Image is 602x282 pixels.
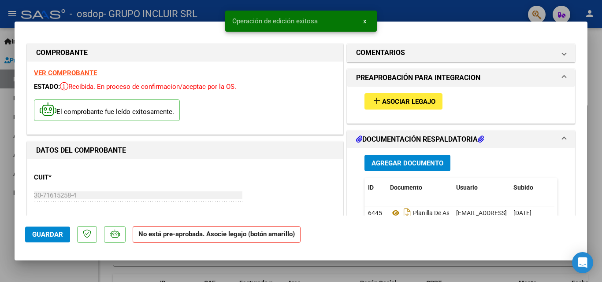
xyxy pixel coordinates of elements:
[453,178,510,197] datatable-header-cell: Usuario
[60,83,236,91] span: Recibida. En proceso de confirmacion/aceptac por la OS.
[382,98,435,106] span: Asociar Legajo
[513,184,533,191] span: Subido
[34,69,97,77] a: VER COMPROBANTE
[390,184,422,191] span: Documento
[133,226,301,243] strong: No está pre-aprobada. Asocie legajo (botón amarillo)
[34,83,60,91] span: ESTADO:
[356,134,484,145] h1: DOCUMENTACIÓN RESPALDATORIA
[368,184,374,191] span: ID
[364,178,386,197] datatable-header-cell: ID
[356,73,480,83] h1: PREAPROBACIÓN PARA INTEGRACION
[356,13,373,29] button: x
[510,178,554,197] datatable-header-cell: Subido
[386,178,453,197] datatable-header-cell: Documento
[232,17,318,26] span: Operación de edición exitosa
[356,48,405,58] h1: COMENTARIOS
[363,17,366,25] span: x
[364,155,450,171] button: Agregar Documento
[372,95,382,106] mat-icon: add
[368,209,382,216] span: 6445
[36,146,126,154] strong: DATOS DEL COMPROBANTE
[347,69,575,87] mat-expansion-panel-header: PREAPROBACIÓN PARA INTEGRACION
[347,131,575,148] mat-expansion-panel-header: DOCUMENTACIÓN RESPALDATORIA
[572,252,593,273] div: Open Intercom Messenger
[25,227,70,242] button: Guardar
[401,206,413,220] i: Descargar documento
[347,87,575,123] div: PREAPROBACIÓN PARA INTEGRACION
[34,99,180,121] p: El comprobante fue leído exitosamente.
[513,209,531,216] span: [DATE]
[456,184,478,191] span: Usuario
[372,159,443,167] span: Agregar Documento
[554,178,598,197] datatable-header-cell: Acción
[36,48,88,57] strong: COMPROBANTE
[34,172,125,183] p: CUIT
[364,93,442,110] button: Asociar Legajo
[347,44,575,62] mat-expansion-panel-header: COMENTARIOS
[390,209,471,216] span: Planilla De Asistencia
[32,231,63,238] span: Guardar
